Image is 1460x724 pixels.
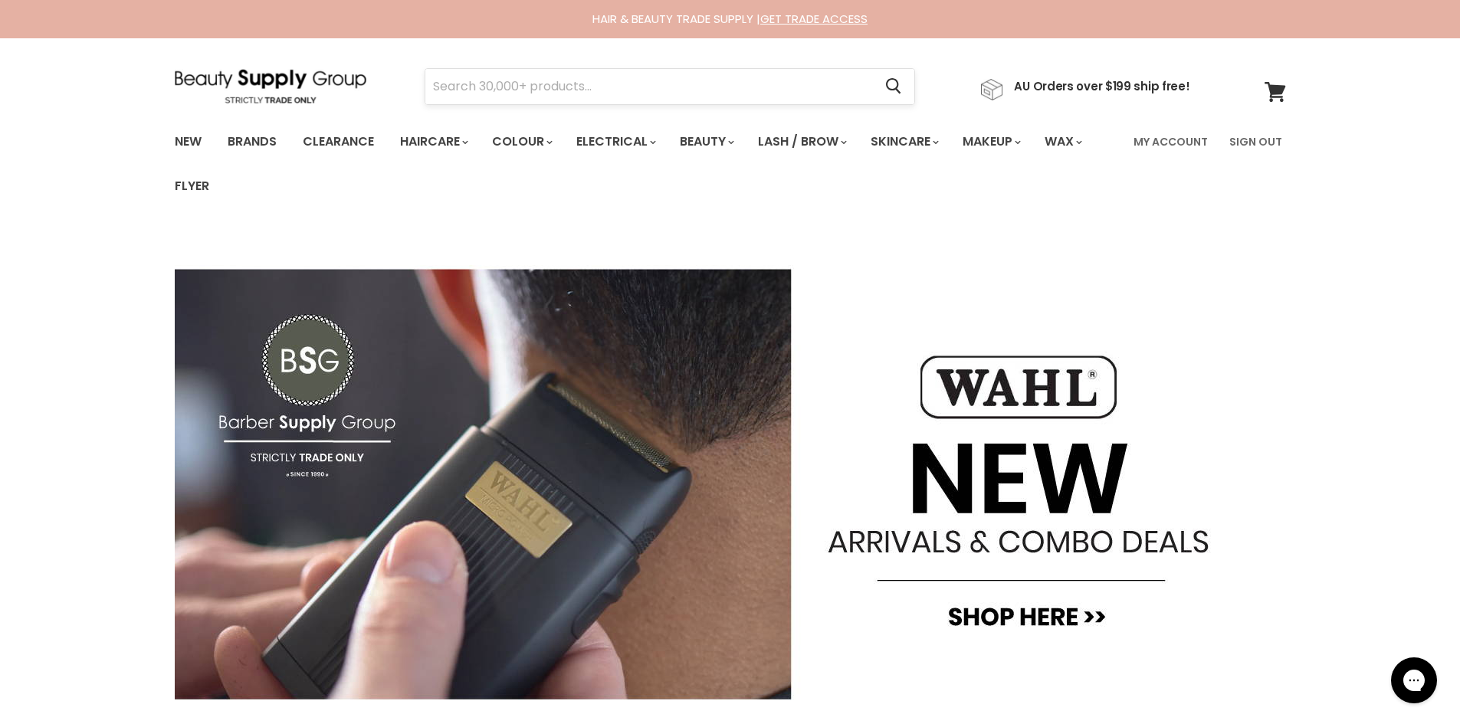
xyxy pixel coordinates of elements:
iframe: Gorgias live chat messenger [1383,652,1445,709]
a: My Account [1124,126,1217,158]
a: Skincare [859,126,948,158]
a: Brands [216,126,288,158]
input: Search [425,69,874,104]
div: HAIR & BEAUTY TRADE SUPPLY | [156,11,1305,27]
form: Product [425,68,915,105]
button: Search [874,69,914,104]
a: Colour [481,126,562,158]
a: Flyer [163,170,221,202]
a: GET TRADE ACCESS [760,11,868,27]
a: Electrical [565,126,665,158]
a: Beauty [668,126,743,158]
a: Sign Out [1220,126,1291,158]
a: New [163,126,213,158]
a: Lash / Brow [746,126,856,158]
a: Haircare [389,126,477,158]
a: Wax [1033,126,1091,158]
a: Makeup [951,126,1030,158]
a: Clearance [291,126,386,158]
nav: Main [156,120,1305,208]
ul: Main menu [163,120,1124,208]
